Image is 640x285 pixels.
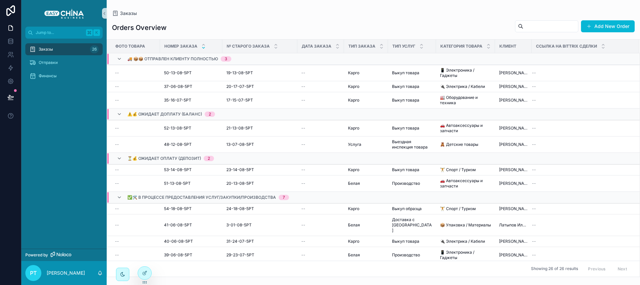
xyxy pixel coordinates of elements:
span: Ссылка На Bittrix Сделки [536,44,597,49]
a: Карго [348,239,384,244]
a: 🏋️ Спорт / Туризм [440,206,491,211]
a: 🔌 Электрика / Кабели [440,84,491,89]
a: 23-14-08-5РТ [226,167,293,172]
h1: Orders Overview [112,23,167,32]
span: -- [115,181,119,186]
span: 20-17-07-5РТ [226,84,254,89]
span: Заказы [120,10,137,17]
a: Отправки [25,57,103,69]
span: Powered by [25,252,48,258]
a: [PERSON_NAME] [499,126,528,131]
a: 54-18-08-5РТ [164,206,218,211]
a: Производство [392,252,432,258]
span: Производство [392,181,420,186]
a: Выкуп товара [392,70,432,76]
a: 🔌 Электрика / Кабели [440,239,491,244]
span: Карго [348,84,359,89]
span: 🚚 📦📦 Отправлен клиенту полностью [127,56,218,62]
a: -- [115,252,156,258]
span: 50-13-08-5РТ [164,70,192,76]
span: РТ [30,269,37,277]
a: -- [532,126,631,131]
span: 37-06-08-5РТ [164,84,192,89]
a: Выкуп образца [392,206,432,211]
span: 📦 Упаковка / Материалы [440,222,491,228]
span: -- [532,167,536,172]
a: -- [115,222,156,228]
span: 40-06-08-5РТ [164,239,193,244]
span: Финансы [39,73,57,79]
a: 41-06-08-5РТ [164,222,218,228]
a: 39-06-08-5РТ [164,252,218,258]
a: Карго [348,98,384,103]
span: 🔌 Электрика / Кабели [440,84,485,89]
a: [PERSON_NAME] [499,84,528,89]
span: ✅🛠️ В процессе предоставления услуг/закупки/производства [127,195,276,200]
a: Выкуп товара [392,84,432,89]
a: -- [301,142,340,147]
a: Add New Order [581,20,635,32]
a: -- [115,167,156,172]
a: Белая [348,181,384,186]
a: 40-06-08-5РТ [164,239,218,244]
a: -- [115,206,156,211]
a: -- [532,181,631,186]
span: Тип Услуг [392,44,415,49]
span: -- [532,239,536,244]
p: [PERSON_NAME] [47,270,85,276]
a: -- [532,142,631,147]
a: -- [301,98,340,103]
span: 53-14-08-5РТ [164,167,192,172]
a: [PERSON_NAME] [499,206,528,211]
span: -- [532,222,536,228]
span: 41-06-08-5РТ [164,222,192,228]
a: 🏋️ Спорт / Туризм [440,167,491,172]
span: 🧸 Детские товары [440,142,478,147]
span: Выкуп товара [392,167,419,172]
span: 17-15-07-5РТ [226,98,253,103]
a: Карго [348,84,384,89]
a: 17-15-07-5РТ [226,98,293,103]
a: 24-18-08-5РТ [226,206,293,211]
span: Услуга [348,142,361,147]
span: [PERSON_NAME] [499,252,528,258]
span: Заказы [39,47,53,52]
span: [PERSON_NAME] [499,239,528,244]
button: Jump to...K [25,27,103,39]
a: 20-17-07-5РТ [226,84,293,89]
a: 37-06-08-5РТ [164,84,218,89]
a: Производство [392,181,432,186]
span: [PERSON_NAME] [499,98,528,103]
a: [PERSON_NAME] [499,181,528,186]
a: -- [301,239,340,244]
span: -- [532,252,536,258]
a: 13-07-08-5РТ [226,142,293,147]
a: -- [532,206,631,211]
span: Белая [348,222,360,228]
span: -- [115,167,119,172]
a: Выкуп товара [392,98,432,103]
a: Выездная инспекция товара [392,139,432,150]
span: -- [301,142,305,147]
span: Тип Заказа [348,44,375,49]
span: -- [532,126,536,131]
div: 2 [209,112,211,117]
span: 24-18-08-5РТ [226,206,254,211]
a: -- [532,70,631,76]
a: 29-23-07-5РТ [226,252,293,258]
a: Выкуп товара [392,167,432,172]
span: 19-13-08-5РТ [226,70,253,76]
img: App logo [44,8,84,19]
span: Белая [348,252,360,258]
span: 51-13-08-5РТ [164,181,191,186]
a: 🏭 Оборудование и техника [440,95,491,106]
div: 2 [208,156,210,161]
a: -- [301,252,340,258]
a: 20-13-08-5РТ [226,181,293,186]
span: -- [301,252,305,258]
a: -- [115,98,156,103]
span: 🔌 Электрика / Кабели [440,239,485,244]
a: -- [115,181,156,186]
span: 48-12-08-5РТ [164,142,192,147]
